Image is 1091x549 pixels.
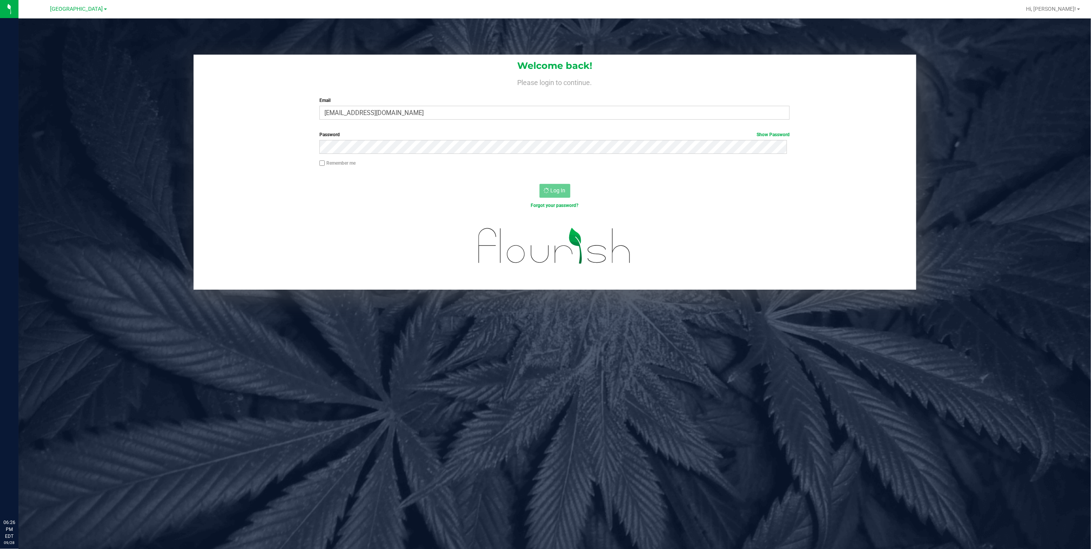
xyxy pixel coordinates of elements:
label: Remember me [319,160,356,167]
p: 06:26 PM EDT [3,519,15,540]
label: Email [319,97,790,104]
h1: Welcome back! [194,61,916,71]
input: Remember me [319,160,325,166]
p: 09/28 [3,540,15,546]
a: Show Password [757,132,790,137]
h4: Please login to continue. [194,77,916,86]
span: Log In [551,187,566,194]
img: flourish_logo.svg [464,217,645,275]
span: Password [319,132,340,137]
span: Hi, [PERSON_NAME]! [1026,6,1076,12]
button: Log In [540,184,570,198]
a: Forgot your password? [531,203,578,208]
span: [GEOGRAPHIC_DATA] [50,6,103,12]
